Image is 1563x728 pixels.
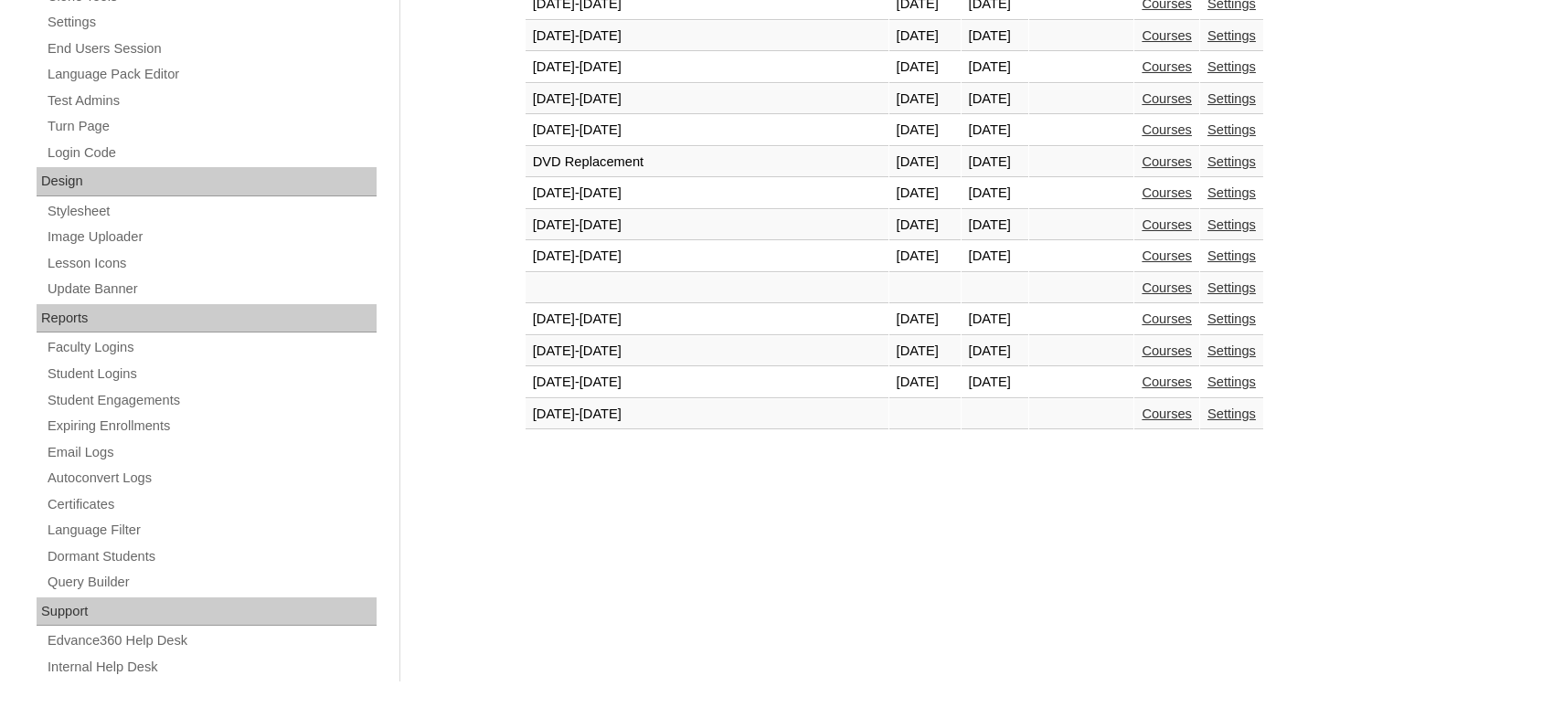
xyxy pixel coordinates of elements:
td: [DATE] [889,84,961,115]
div: Design [37,167,377,196]
td: [DATE]-[DATE] [526,241,888,272]
a: Expiring Enrollments [46,415,377,438]
div: Reports [37,304,377,333]
a: Autoconvert Logs [46,467,377,490]
a: Courses [1142,91,1192,106]
a: Courses [1142,59,1192,74]
td: [DATE] [962,115,1028,146]
td: [DATE] [889,147,961,178]
a: Courses [1142,280,1192,295]
a: Settings [1207,280,1256,295]
a: Turn Page [46,115,377,138]
td: [DATE]-[DATE] [526,336,888,367]
td: [DATE] [889,115,961,146]
a: Courses [1142,248,1192,263]
td: [DATE]-[DATE] [526,52,888,83]
a: Settings [46,11,377,34]
a: Courses [1142,406,1192,421]
a: Courses [1142,154,1192,169]
a: Settings [1207,59,1256,74]
td: [DATE]-[DATE] [526,115,888,146]
a: Settings [1207,406,1256,421]
td: [DATE] [962,84,1028,115]
a: Test Admins [46,90,377,112]
td: [DATE] [889,241,961,272]
a: Email Logs [46,441,377,464]
td: [DATE] [889,304,961,335]
a: Courses [1142,375,1192,389]
a: Dormant Students [46,545,377,568]
a: Settings [1207,122,1256,137]
td: [DATE] [962,21,1028,52]
td: [DATE] [889,178,961,209]
td: [DATE] [962,210,1028,241]
a: Internal Help Desk [46,656,377,679]
a: Image Uploader [46,226,377,248]
td: [DATE] [889,21,961,52]
a: End Users Session [46,37,377,60]
a: Settings [1207,91,1256,106]
a: Certificates [46,493,377,516]
td: [DATE]-[DATE] [526,84,888,115]
td: [DATE] [962,178,1028,209]
a: Courses [1142,28,1192,43]
a: Courses [1142,122,1192,137]
td: [DATE] [962,336,1028,367]
a: Settings [1207,248,1256,263]
a: Settings [1207,217,1256,232]
td: [DATE]-[DATE] [526,178,888,209]
a: Edvance360 Help Desk [46,629,377,652]
a: Student Logins [46,363,377,385]
td: [DATE]-[DATE] [526,367,888,398]
div: Support [37,597,377,627]
td: [DATE] [962,304,1028,335]
a: Language Filter [46,519,377,542]
a: Faculty Logins [46,336,377,359]
td: [DATE] [962,367,1028,398]
a: Courses [1142,311,1192,326]
a: Settings [1207,311,1256,326]
a: Settings [1207,185,1256,200]
a: Student Engagements [46,389,377,412]
a: Courses [1142,217,1192,232]
a: Lesson Icons [46,252,377,275]
a: Update Banner [46,278,377,301]
td: DVD Replacement [526,147,888,178]
td: [DATE] [962,147,1028,178]
td: [DATE]-[DATE] [526,399,888,430]
a: Query Builder [46,571,377,594]
a: Settings [1207,375,1256,389]
td: [DATE] [889,336,961,367]
a: Login Code [46,142,377,164]
a: Stylesheet [46,200,377,223]
td: [DATE] [962,52,1028,83]
td: [DATE] [889,367,961,398]
a: Settings [1207,343,1256,358]
td: [DATE] [889,52,961,83]
a: Language Pack Editor [46,63,377,86]
a: Courses [1142,185,1192,200]
a: Courses [1142,343,1192,358]
a: Settings [1207,28,1256,43]
td: [DATE] [962,241,1028,272]
td: [DATE]-[DATE] [526,210,888,241]
td: [DATE]-[DATE] [526,21,888,52]
a: Settings [1207,154,1256,169]
td: [DATE] [889,210,961,241]
td: [DATE]-[DATE] [526,304,888,335]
